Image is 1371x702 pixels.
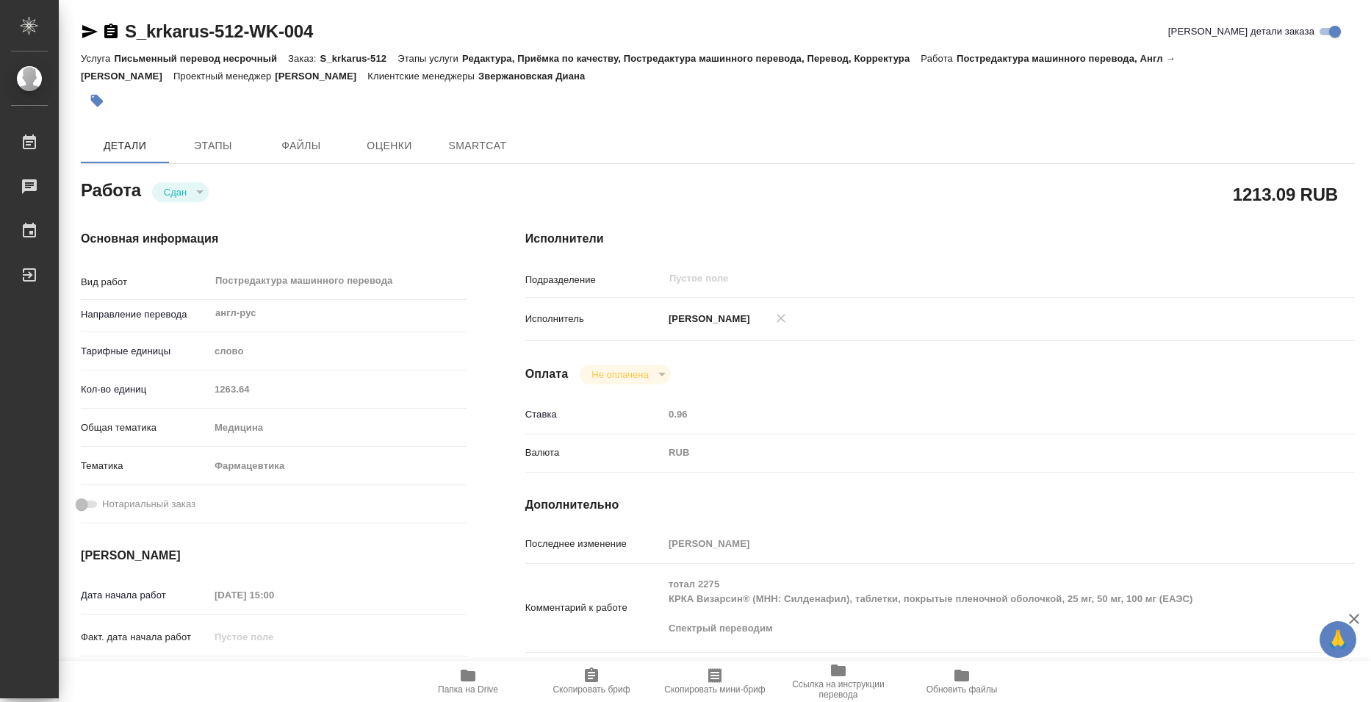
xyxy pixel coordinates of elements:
p: Тарифные единицы [81,344,209,359]
p: [PERSON_NAME] [663,312,750,326]
p: Звержановская Диана [478,71,596,82]
div: RUB [663,440,1286,465]
button: Папка на Drive [406,661,530,702]
textarea: тотал 2275 КРКА Визарсин® (МНН: Силденафил), таблетки, покрытые пленочной оболочкой, 25 мг, 50 мг... [663,572,1286,641]
span: SmartCat [442,137,513,155]
p: Направление перевода [81,307,209,322]
button: Обновить файлы [900,661,1023,702]
h4: [PERSON_NAME] [81,547,467,565]
input: Пустое поле [663,404,1286,425]
span: Папка на Drive [438,684,498,695]
span: Скопировать мини-бриф [664,684,765,695]
p: Работа [921,53,957,64]
span: [PERSON_NAME] детали заказа [1168,24,1314,39]
button: Добавить тэг [81,85,113,117]
p: Услуга [81,53,114,64]
span: Оценки [354,137,425,155]
div: Сдан [152,182,209,202]
p: Дата начала работ [81,588,209,603]
input: Пустое поле [209,379,467,400]
p: Клиентские менеджеры [367,71,478,82]
button: Скопировать мини-бриф [653,661,777,702]
p: Общая тематика [81,420,209,435]
p: Тематика [81,459,209,473]
p: Ставка [525,407,663,422]
p: Письменный перевод несрочный [114,53,288,64]
div: Сдан [580,365,670,384]
div: слово [209,339,467,364]
input: Пустое поле [668,270,1251,287]
span: Нотариальный заказ [102,497,195,512]
span: Обновить файлы [926,684,998,695]
div: Фармацевтика [209,454,467,479]
span: 🙏 [1325,624,1350,655]
span: Файлы [266,137,337,155]
h4: Основная информация [81,230,467,248]
p: Вид работ [81,275,209,290]
p: Последнее изменение [525,537,663,551]
h2: 1213.09 RUB [1233,182,1338,207]
span: Детали [90,137,160,155]
h4: Оплата [525,365,569,383]
input: Пустое поле [209,626,338,648]
button: Не оплачена [587,368,652,381]
button: Скопировать бриф [530,661,653,702]
p: Заказ: [288,53,320,64]
p: S_krkarus-512 [320,53,397,64]
button: Скопировать ссылку [102,23,120,40]
p: [PERSON_NAME] [275,71,367,82]
p: Редактура, Приёмка по качеству, Постредактура машинного перевода, Перевод, Корректура [462,53,921,64]
p: Валюта [525,445,663,460]
button: Ссылка на инструкции перевода [777,661,900,702]
h4: Исполнители [525,230,1355,248]
h2: Работа [81,176,141,202]
p: Исполнитель [525,312,663,326]
div: Медицина [209,415,467,440]
p: Комментарий к работе [525,601,663,615]
button: Сдан [159,186,191,198]
span: Скопировать бриф [553,684,630,695]
p: Подразделение [525,273,663,287]
button: 🙏 [1320,621,1356,658]
p: Факт. дата начала работ [81,630,209,645]
p: Этапы услуги [397,53,462,64]
span: Этапы [178,137,248,155]
p: Проектный менеджер [173,71,275,82]
p: Кол-во единиц [81,382,209,397]
button: Скопировать ссылку для ЯМессенджера [81,23,98,40]
a: S_krkarus-512-WK-004 [125,21,313,41]
input: Пустое поле [663,533,1286,554]
input: Пустое поле [209,584,338,606]
span: Ссылка на инструкции перевода [785,679,891,700]
h4: Дополнительно [525,496,1355,514]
